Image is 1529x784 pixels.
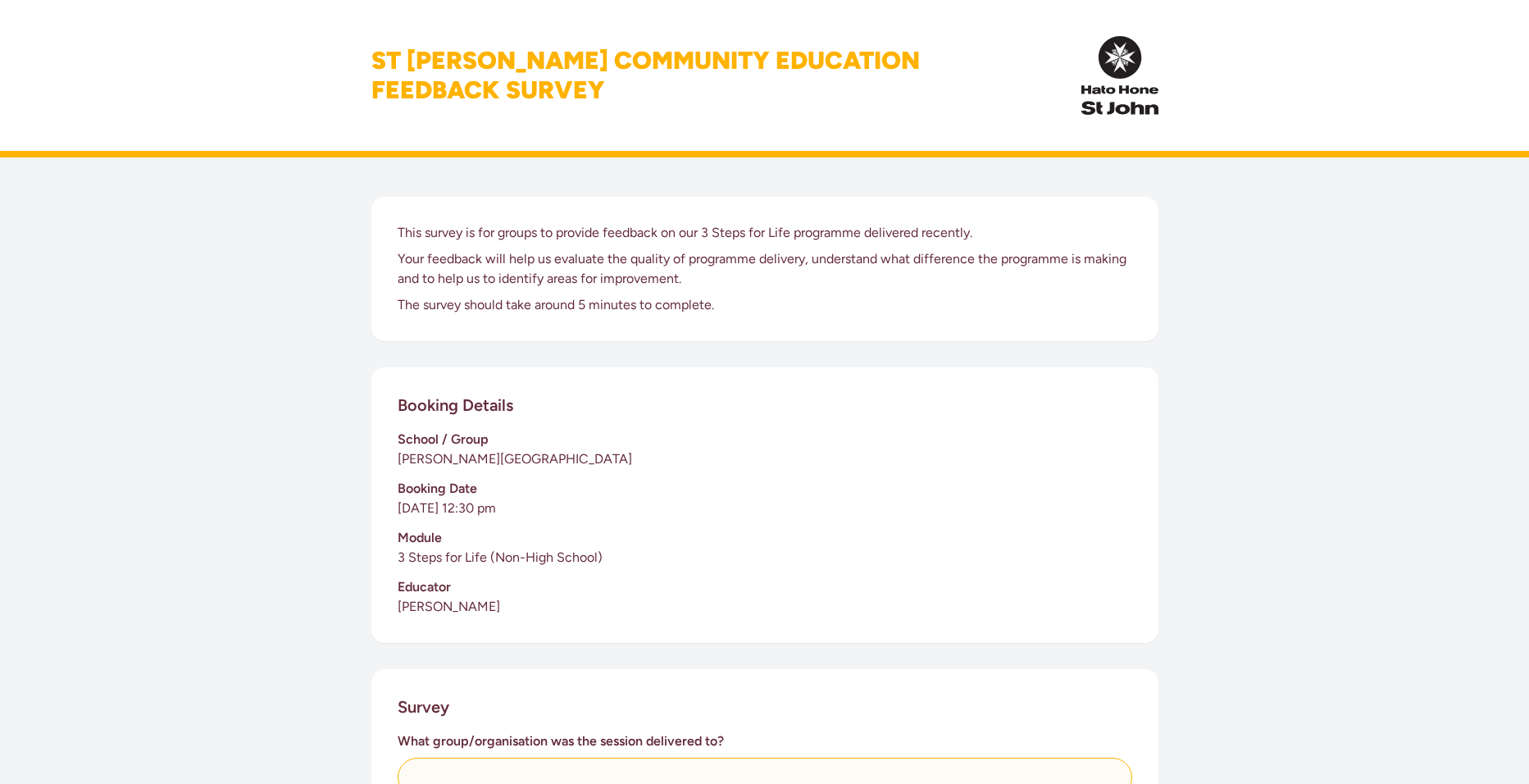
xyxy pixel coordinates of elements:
[398,577,1132,597] h3: Educator
[398,295,1132,315] p: The survey should take around 5 minutes to complete.
[398,479,1132,499] h3: Booking Date
[1081,36,1158,115] img: InPulse
[398,430,1132,449] h3: School / Group
[398,597,1132,617] p: [PERSON_NAME]
[398,223,1132,243] p: This survey is for groups to provide feedback on our 3 Steps for Life programme delivered recently.
[371,46,920,105] h1: St [PERSON_NAME] Community Education Feedback Survey
[398,394,513,417] h2: Booking Details
[398,548,1132,567] p: 3 Steps for Life (Non-High School)
[398,528,1132,548] h3: Module
[398,249,1132,289] p: Your feedback will help us evaluate the quality of programme delivery, understand what difference...
[398,732,1132,751] h3: What group/organisation was the session delivered to?
[398,449,1132,469] p: [PERSON_NAME][GEOGRAPHIC_DATA]
[398,499,1132,518] p: [DATE] 12:30 pm
[398,695,449,718] h2: Survey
